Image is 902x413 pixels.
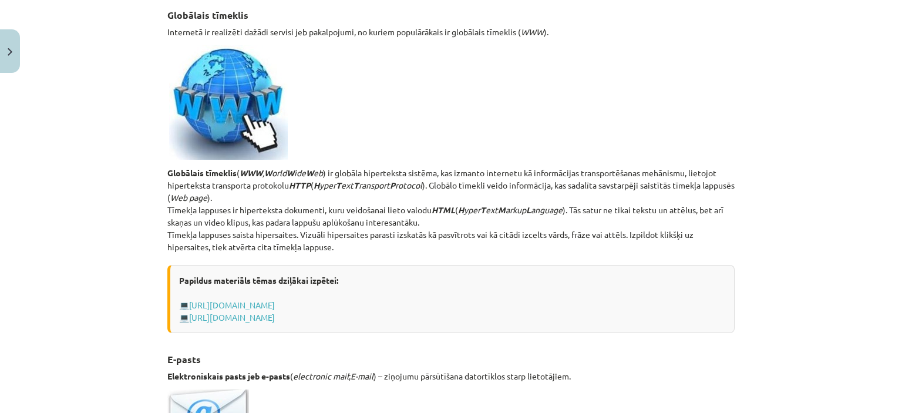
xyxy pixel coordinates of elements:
p: ( ; ) – ziņojumu pārsūtīšana datortīklos starp lietotājiem. [167,370,735,382]
p: ( ) ir globāla hiperteksta sistēma, kas izmanto internetu kā informācijas transportēšanas mehānis... [167,167,735,253]
strong: L [526,204,531,215]
em: HTML [432,204,455,215]
em: yper ext arkup anguage [458,204,563,215]
strong: Papildus materiāls tēmas dziļākai izpētei: [179,275,338,286]
em: electronic mail [293,371,349,381]
em: HTTP [289,180,311,190]
a: [URL][DOMAIN_NAME] [189,312,275,323]
strong: M [498,204,506,215]
em: WWW [521,26,544,37]
strong: Elektroniskais pasts jeb e-pasts [167,371,290,381]
strong: H [458,204,464,215]
img: icon-close-lesson-0947bae3869378f0d4975bcd49f059093ad1ed9edebbc8119c70593378902aed.svg [8,48,12,56]
div: 💻 💻 [167,265,735,333]
em: , orld ide eb [240,167,323,178]
strong: Globālais tīmeklis [167,9,248,21]
strong: T [354,180,359,190]
em: E-mail [351,371,373,381]
em: yper ext ransport rotocol [314,180,422,190]
strong: WWW [240,167,262,178]
strong: T [336,180,341,190]
em: Web page [170,192,207,203]
a: [URL][DOMAIN_NAME] [189,300,275,310]
strong: Globālais tīmeklis [167,167,237,178]
strong: W [306,167,314,178]
strong: P [390,180,395,190]
strong: E-pasts [167,353,201,365]
p: Internetā ir realizēti dažādi servisi jeb pakalpojumi, no kuriem populārākais ir globālais tīmekl... [167,26,735,38]
strong: W [287,167,294,178]
strong: T [480,204,486,215]
strong: W [264,167,272,178]
strong: H [314,180,319,190]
